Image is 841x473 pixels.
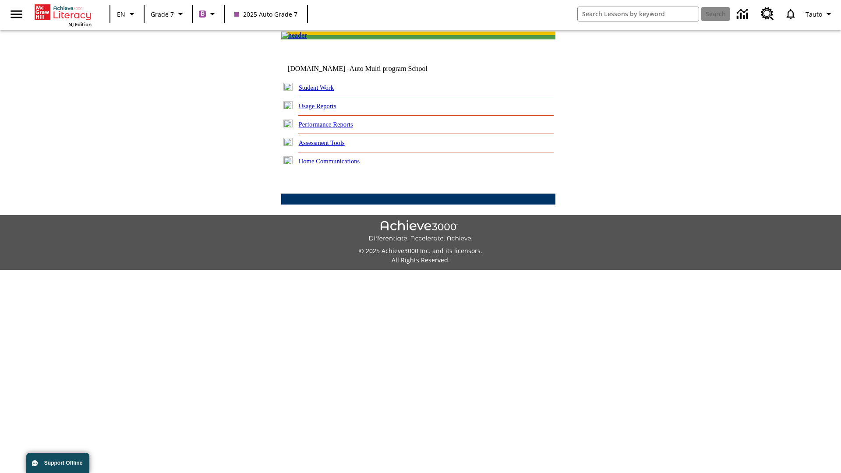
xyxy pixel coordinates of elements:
nobr: Auto Multi program School [350,65,428,72]
a: Assessment Tools [299,139,345,146]
img: plus.gif [283,120,293,127]
a: Performance Reports [299,121,353,128]
img: plus.gif [283,138,293,146]
a: Usage Reports [299,102,336,109]
a: Home Communications [299,158,360,165]
button: Grade: Grade 7, Select a grade [147,6,189,22]
span: Grade 7 [151,10,174,19]
td: [DOMAIN_NAME] - [288,65,449,73]
span: Tauto [806,10,822,19]
span: NJ Edition [68,21,92,28]
button: Language: EN, Select a language [113,6,141,22]
span: B [201,8,205,19]
span: 2025 Auto Grade 7 [234,10,297,19]
a: Student Work [299,84,334,91]
button: Open side menu [4,1,29,27]
a: Notifications [779,3,802,25]
img: Achieve3000 Differentiate Accelerate Achieve [368,220,473,243]
button: Profile/Settings [802,6,837,22]
div: Home [35,3,92,28]
a: Data Center [731,2,756,26]
span: EN [117,10,125,19]
img: plus.gif [283,101,293,109]
span: Support Offline [44,460,82,466]
button: Boost Class color is purple. Change class color [195,6,221,22]
img: plus.gif [283,83,293,91]
input: search field [578,7,699,21]
a: Resource Center, Will open in new tab [756,2,779,26]
button: Support Offline [26,453,89,473]
img: plus.gif [283,156,293,164]
img: header [281,32,307,39]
